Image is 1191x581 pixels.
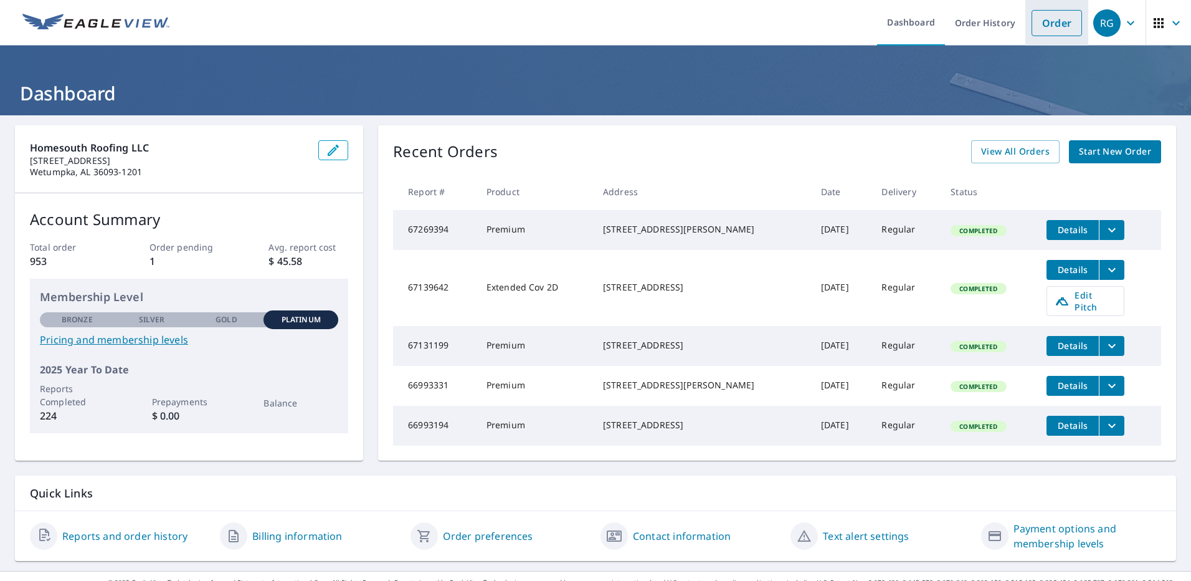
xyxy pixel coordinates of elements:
[152,408,227,423] p: $ 0.00
[952,226,1005,235] span: Completed
[1099,336,1124,356] button: filesDropdownBtn-67131199
[603,419,801,431] div: [STREET_ADDRESS]
[263,396,338,410] p: Balance
[871,210,941,250] td: Regular
[1054,340,1091,352] span: Details
[30,208,348,231] p: Account Summary
[62,529,187,544] a: Reports and order history
[149,254,229,269] p: 1
[477,210,593,250] td: Premium
[1099,220,1124,240] button: filesDropdownBtn-67269394
[971,140,1060,163] a: View All Orders
[1054,224,1091,236] span: Details
[593,173,811,210] th: Address
[30,155,308,166] p: [STREET_ADDRESS]
[1054,380,1091,391] span: Details
[252,529,342,544] a: Billing information
[871,326,941,366] td: Regular
[871,366,941,406] td: Regular
[811,326,872,366] td: [DATE]
[952,422,1005,431] span: Completed
[62,314,93,325] p: Bronze
[871,406,941,446] td: Regular
[633,529,731,544] a: Contact information
[1054,264,1091,276] span: Details
[952,342,1005,351] span: Completed
[952,284,1005,293] span: Completed
[811,210,872,250] td: [DATE]
[268,241,348,254] p: Avg. report cost
[603,379,801,391] div: [STREET_ADDRESS][PERSON_NAME]
[952,382,1005,391] span: Completed
[871,173,941,210] th: Delivery
[30,486,1161,501] p: Quick Links
[1099,260,1124,280] button: filesDropdownBtn-67139642
[393,210,477,250] td: 67269394
[1055,289,1116,313] span: Edit Pitch
[603,339,801,352] div: [STREET_ADDRESS]
[393,173,477,210] th: Report #
[477,173,593,210] th: Product
[15,80,1176,106] h1: Dashboard
[393,140,498,163] p: Recent Orders
[811,173,872,210] th: Date
[1013,521,1161,551] a: Payment options and membership levels
[393,366,477,406] td: 66993331
[871,250,941,326] td: Regular
[1032,10,1082,36] a: Order
[477,406,593,446] td: Premium
[1046,286,1124,316] a: Edit Pitch
[823,529,909,544] a: Text alert settings
[1046,376,1099,396] button: detailsBtn-66993331
[40,408,115,423] p: 224
[981,144,1050,160] span: View All Orders
[1046,336,1099,356] button: detailsBtn-67131199
[268,254,348,269] p: $ 45.58
[40,362,338,377] p: 2025 Year To Date
[216,314,237,325] p: Gold
[393,326,477,366] td: 67131199
[811,406,872,446] td: [DATE]
[1046,416,1099,436] button: detailsBtn-66993194
[477,366,593,406] td: Premium
[30,166,308,178] p: Wetumpka, AL 36093-1201
[477,326,593,366] td: Premium
[1099,376,1124,396] button: filesDropdownBtn-66993331
[282,314,321,325] p: Platinum
[149,241,229,254] p: Order pending
[139,314,165,325] p: Silver
[811,366,872,406] td: [DATE]
[40,332,338,347] a: Pricing and membership levels
[1069,140,1161,163] a: Start New Order
[603,281,801,294] div: [STREET_ADDRESS]
[1046,220,1099,240] button: detailsBtn-67269394
[443,529,533,544] a: Order preferences
[1099,416,1124,436] button: filesDropdownBtn-66993194
[603,223,801,236] div: [STREET_ADDRESS][PERSON_NAME]
[40,289,338,305] p: Membership Level
[811,250,872,326] td: [DATE]
[30,254,110,269] p: 953
[477,250,593,326] td: Extended Cov 2D
[30,140,308,155] p: Homesouth Roofing LLC
[22,14,169,32] img: EV Logo
[1054,420,1091,431] span: Details
[393,250,477,326] td: 67139642
[393,406,477,446] td: 66993194
[941,173,1037,210] th: Status
[152,395,227,408] p: Prepayments
[40,382,115,408] p: Reports Completed
[1093,9,1121,37] div: RG
[1046,260,1099,280] button: detailsBtn-67139642
[1079,144,1151,160] span: Start New Order
[30,241,110,254] p: Total order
